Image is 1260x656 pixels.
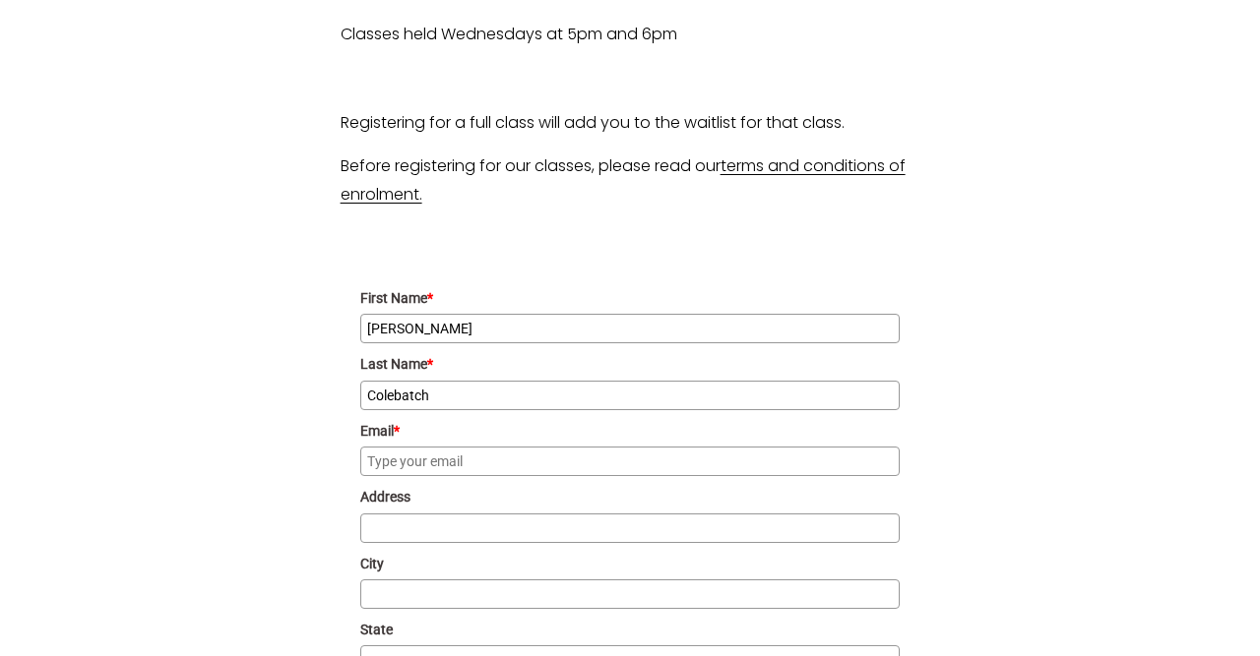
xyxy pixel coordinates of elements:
[360,619,901,640] label: State
[341,21,920,49] p: Classes held Wednesdays at 5pm and 6pm
[360,447,901,476] input: Type your email
[360,420,901,442] label: Email
[360,314,901,343] input: Type your first name
[360,553,901,574] label: City
[360,381,901,410] input: Type your last name
[341,109,920,138] p: Registering for a full class will add you to the waitlist for that class.
[341,152,920,209] p: Before registering for our classes, please read our
[360,353,901,375] label: Last Name
[360,287,901,309] label: First Name
[360,486,901,507] label: Address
